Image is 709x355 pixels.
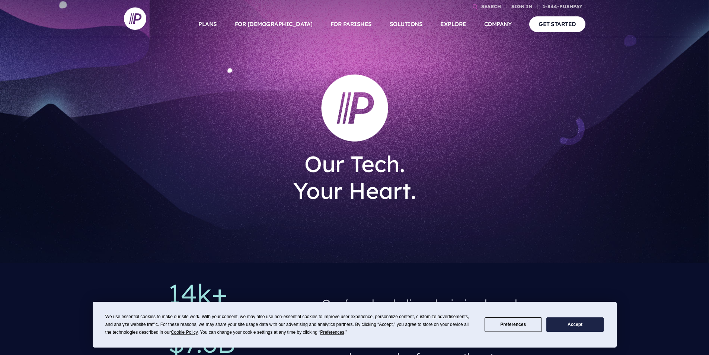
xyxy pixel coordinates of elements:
[171,330,198,335] span: Cookie Policy
[198,11,217,37] a: PLANS
[546,317,604,332] button: Accept
[330,11,372,37] a: FOR PARISHES
[529,16,585,32] a: GET STARTED
[93,302,617,348] div: Cookie Consent Prompt
[440,11,466,37] a: EXPLORE
[105,313,476,336] div: We use essential cookies to make our site work. With your consent, we may also use non-essential ...
[485,317,542,332] button: Preferences
[320,330,344,335] span: Preferences
[390,11,423,37] a: SOLUTIONS
[484,11,512,37] a: COMPANY
[235,11,313,37] a: FOR [DEMOGRAPHIC_DATA]
[245,145,464,210] h1: Our Tech. Your Heart.
[168,280,310,307] p: 14k+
